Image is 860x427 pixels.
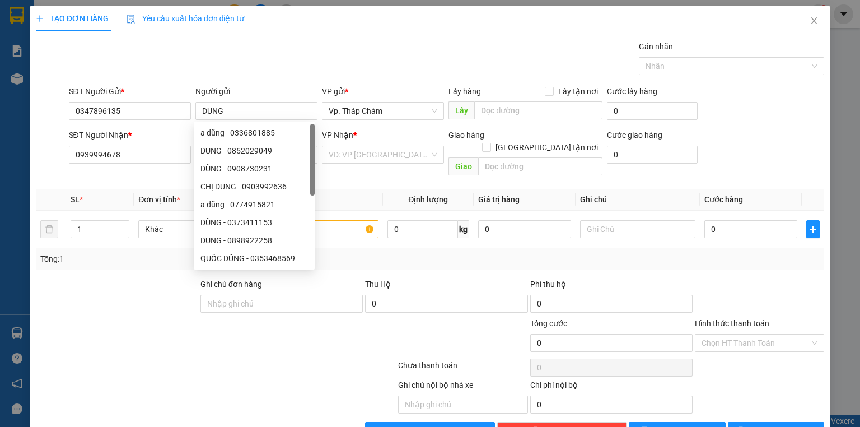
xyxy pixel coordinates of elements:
span: Lấy [448,101,474,119]
div: DUNG - 0852029049 [194,142,315,160]
span: plus [36,15,44,22]
span: [GEOGRAPHIC_DATA] tận nơi [491,141,602,154]
div: DŨNG - 0373411153 [200,216,308,229]
input: Ghi Chú [580,220,695,238]
div: CHỊ DUNG - 0903992636 [200,180,308,193]
div: a dũng - 0774915821 [194,196,315,214]
label: Cước giao hàng [607,131,662,140]
span: Tổng cước [530,319,567,328]
div: Chi phí nội bộ [530,379,693,396]
div: Ghi chú nội bộ nhà xe [398,379,527,396]
span: Khác [145,221,247,238]
div: SĐT Người Gửi [69,85,191,98]
div: DŨNG - 0908730231 [194,160,315,178]
button: delete [40,220,58,238]
input: Cước lấy hàng [607,102,698,120]
span: plus [807,225,819,234]
span: Đơn vị tính [138,195,180,204]
span: Định lượng [408,195,448,204]
span: VP Nhận [322,131,353,140]
input: Cước giao hàng [607,146,698,164]
span: Lấy tận nơi [554,85,602,98]
label: Ghi chú đơn hàng [200,280,262,289]
span: Giá trị hàng [478,195,520,204]
th: Ghi chú [576,189,700,211]
button: plus [806,220,820,238]
span: Lấy hàng [448,87,481,96]
label: Hình thức thanh toán [695,319,769,328]
div: DŨNG - 0908730231 [200,163,308,175]
div: a dũng - 0336801885 [200,127,308,139]
span: SL [71,195,80,204]
span: Giao hàng [448,131,484,140]
span: Cước hàng [704,195,743,204]
button: Close [798,6,830,37]
input: Dọc đường [478,157,602,175]
div: QUỐC DŨNG - 0353468569 [200,252,308,264]
div: Phí thu hộ [530,278,693,295]
input: 0 [478,220,571,238]
span: Giao [448,157,478,175]
div: Tổng: 1 [40,253,333,265]
div: a dũng - 0336801885 [194,124,315,142]
div: SĐT Người Nhận [69,129,191,141]
span: Vp. Tháp Chàm [329,103,437,119]
div: Người gửi [195,85,317,98]
input: VD: Bàn, Ghế [263,220,378,238]
span: TẠO ĐƠN HÀNG [36,14,109,23]
span: Yêu cầu xuất hóa đơn điện tử [127,14,245,23]
div: QUỐC DŨNG - 0353468569 [194,249,315,267]
div: VP gửi [322,85,444,98]
input: Ghi chú đơn hàng [200,295,363,313]
div: Chưa thanh toán [397,359,529,379]
input: Dọc đường [474,101,602,119]
div: DUNG - 0898922258 [194,231,315,249]
div: DUNG - 0852029049 [200,145,308,157]
div: CHỊ DUNG - 0903992636 [194,178,315,196]
div: a dũng - 0774915821 [200,198,308,211]
div: DUNG - 0898922258 [200,234,308,247]
span: Thu Hộ [365,280,391,289]
input: Nhập ghi chú [398,396,527,414]
label: Cước lấy hàng [607,87,657,96]
label: Gán nhãn [639,42,673,51]
span: kg [458,220,469,238]
div: DŨNG - 0373411153 [194,214,315,231]
span: close [810,16,819,25]
img: icon [127,15,135,24]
